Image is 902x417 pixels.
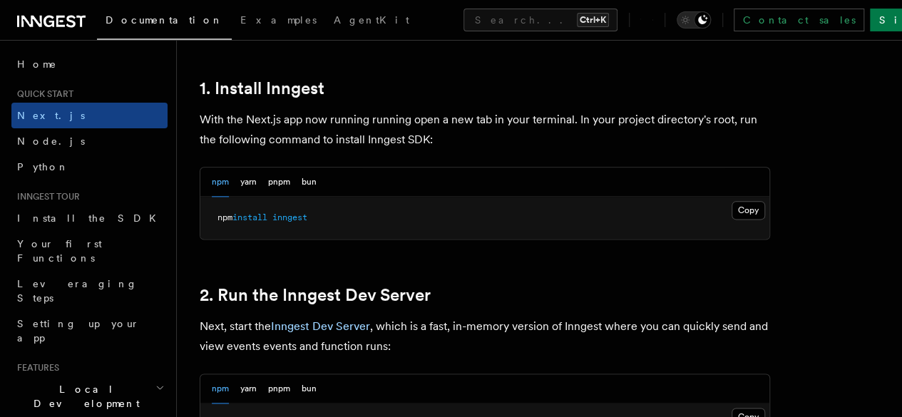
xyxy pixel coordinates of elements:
a: Install the SDK [11,205,168,231]
a: Next.js [11,103,168,128]
p: With the Next.js app now running running open a new tab in your terminal. In your project directo... [200,110,770,150]
span: AgentKit [334,14,409,26]
a: Contact sales [734,9,864,31]
p: Next, start the , which is a fast, in-memory version of Inngest where you can quickly send and vi... [200,316,770,356]
a: 2. Run the Inngest Dev Server [200,285,431,305]
span: Local Development [11,382,155,411]
span: install [232,212,267,222]
a: Examples [232,4,325,38]
a: Your first Functions [11,231,168,271]
button: yarn [240,168,257,197]
button: Search...Ctrl+K [463,9,617,31]
span: Setting up your app [17,318,140,344]
a: 1. Install Inngest [200,78,324,98]
a: Inngest Dev Server [271,319,370,333]
a: Documentation [97,4,232,40]
span: Next.js [17,110,85,121]
button: npm [212,168,229,197]
span: Features [11,362,59,374]
span: Inngest tour [11,191,80,202]
a: Node.js [11,128,168,154]
kbd: Ctrl+K [577,13,609,27]
span: Documentation [106,14,223,26]
a: AgentKit [325,4,418,38]
span: Quick start [11,88,73,100]
a: Home [11,51,168,77]
span: Python [17,161,69,173]
span: Your first Functions [17,238,102,264]
span: Examples [240,14,317,26]
button: Copy [732,201,765,220]
span: npm [217,212,232,222]
button: npm [212,374,229,403]
button: bun [302,374,317,403]
a: Python [11,154,168,180]
button: Toggle dark mode [677,11,711,29]
span: inngest [272,212,307,222]
span: Home [17,57,57,71]
span: Node.js [17,135,85,147]
span: Install the SDK [17,212,165,224]
button: Local Development [11,376,168,416]
a: Setting up your app [11,311,168,351]
button: bun [302,168,317,197]
span: Leveraging Steps [17,278,138,304]
button: pnpm [268,168,290,197]
button: pnpm [268,374,290,403]
a: Leveraging Steps [11,271,168,311]
button: yarn [240,374,257,403]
